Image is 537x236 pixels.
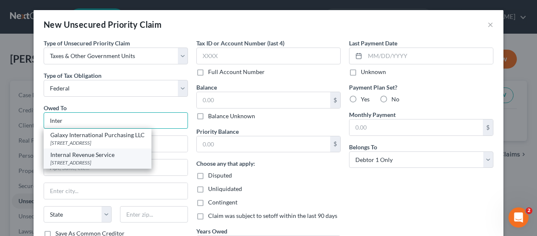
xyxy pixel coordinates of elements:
div: [STREET_ADDRESS] [50,139,145,146]
span: No [391,95,399,103]
label: Priority Balance [196,127,239,136]
input: Search creditor by name... [44,112,188,129]
input: XXXX [196,48,341,64]
input: Enter city... [44,183,188,199]
label: Choose any that apply: [196,159,255,168]
span: Belongs To [349,143,377,151]
label: Years Owed [196,227,227,236]
span: Disputed [208,172,232,179]
span: Claim was subject to setoff within the last 90 days [208,212,337,219]
div: $ [483,119,493,135]
input: 0.00 [197,92,330,108]
span: Type of Unsecured Priority Claim [44,40,130,47]
label: Unknown [361,68,386,76]
label: Balance [196,83,217,92]
label: Full Account Number [208,68,265,76]
span: 2 [526,207,532,214]
input: MM/DD/YYYY [365,48,493,64]
iframe: Intercom live chat [508,207,529,228]
span: Contingent [208,199,237,206]
div: Galaxy International Purchasing LLC [50,131,145,139]
span: Type of Tax Obligation [44,72,102,79]
label: Balance Unknown [208,112,255,120]
input: 0.00 [197,136,330,152]
label: Monthly Payment [349,110,396,119]
span: Owed To [44,104,67,111]
label: Payment Plan Set? [349,83,493,92]
input: 0.00 [349,119,483,135]
div: [STREET_ADDRESS] [50,159,145,166]
div: $ [330,92,340,108]
div: New Unsecured Priority Claim [44,19,162,30]
span: Yes [361,95,370,103]
input: Enter zip... [120,206,188,223]
span: Unliquidated [208,185,242,192]
div: $ [330,136,340,152]
div: Internal Revenue Service [50,151,145,159]
label: Tax ID or Account Number (last 4) [196,39,284,48]
label: Last Payment Date [349,39,397,48]
button: × [487,19,493,29]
